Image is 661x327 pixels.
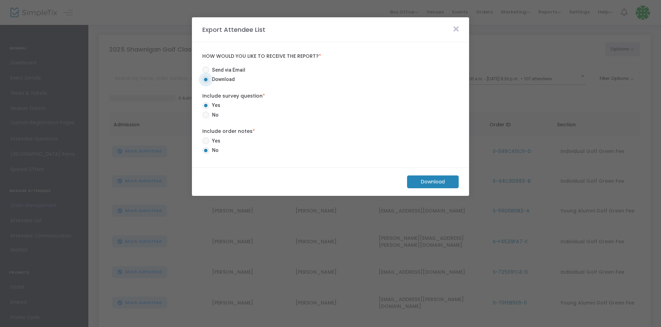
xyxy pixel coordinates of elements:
span: Yes [209,102,220,109]
span: Yes [209,137,220,145]
m-button: Download [407,175,459,188]
m-panel-header: Export Attendee List [192,17,469,42]
span: No [209,147,219,154]
m-panel-title: Export Attendee List [199,25,269,34]
span: Download [209,76,235,83]
label: How would you like to receive the report? [202,53,459,60]
span: Send via Email [209,66,245,74]
label: Include order notes [202,128,459,135]
label: Include survey question [202,92,459,100]
span: No [209,111,219,119]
